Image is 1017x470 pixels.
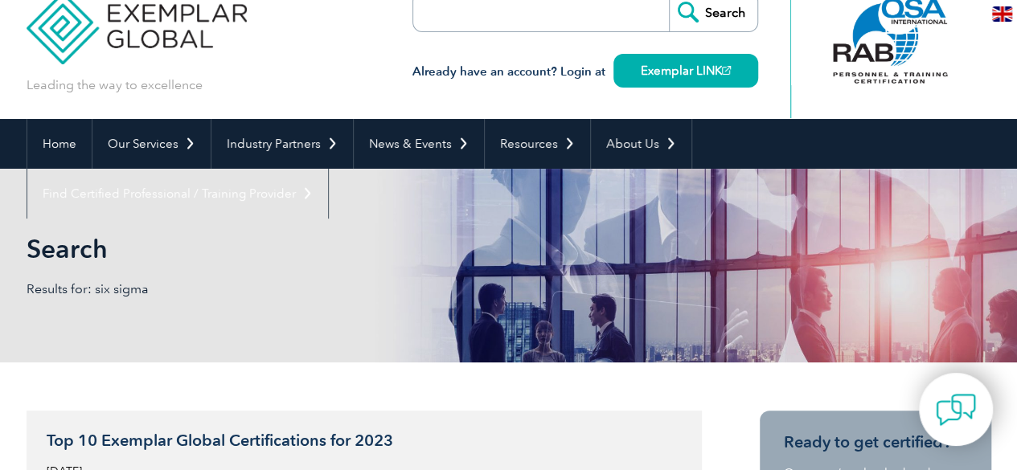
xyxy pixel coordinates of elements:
h1: Search [27,233,644,264]
img: open_square.png [722,66,731,75]
a: Exemplar LINK [613,54,758,88]
a: News & Events [354,119,484,169]
h3: Top 10 Exemplar Global Certifications for 2023 [47,431,428,451]
p: Results for: six sigma [27,280,509,298]
h3: Ready to get certified? [784,432,967,452]
a: Our Services [92,119,211,169]
a: Find Certified Professional / Training Provider [27,169,328,219]
h3: Already have an account? Login at [412,62,758,82]
a: Resources [485,119,590,169]
img: en [992,6,1012,22]
p: Leading the way to excellence [27,76,203,94]
a: Industry Partners [211,119,353,169]
a: About Us [591,119,691,169]
img: contact-chat.png [936,390,976,430]
a: Home [27,119,92,169]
